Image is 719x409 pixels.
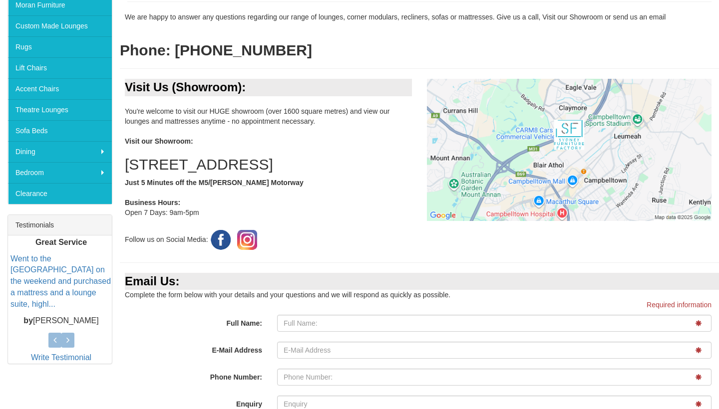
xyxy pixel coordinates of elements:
p: Required information [127,300,712,310]
img: Click to activate map [427,79,712,221]
div: You're welcome to visit our HUGE showroom (over 1600 square metres) and view our lounges and matt... [120,79,419,252]
b: Visit our Showroom: Just 5 Minutes off the M5/[PERSON_NAME] Motorway [125,137,412,187]
b: Phone: [PHONE_NUMBER] [120,42,312,58]
img: Facebook [208,227,233,252]
a: Custom Made Lounges [8,15,112,36]
input: Full Name: [277,315,712,332]
a: Dining [8,141,112,162]
div: Visit Us (Showroom): [125,79,412,96]
a: Rugs [8,36,112,57]
a: Clearance [8,183,112,204]
label: E-Mail Address [120,342,270,355]
label: Phone Number: [120,369,270,382]
div: Complete the form below with your details and your questions and we will respond as quickly as po... [120,273,719,300]
div: Testimonials [8,215,112,235]
b: Business Hours: [125,199,180,206]
a: Write Testimonial [31,353,91,362]
div: We are happy to answer any questions regarding our range of lounges, corner modulars, recliners, ... [120,12,719,22]
a: Went to the [GEOGRAPHIC_DATA] on the weekend and purchased a mattress and a lounge suite, highl... [10,254,111,308]
div: Email Us: [125,273,719,290]
input: Phone Number: [277,369,712,386]
a: Theatre Lounges [8,99,112,120]
img: Instagram [235,227,260,252]
p: [PERSON_NAME] [10,315,112,327]
a: Bedroom [8,162,112,183]
b: Great Service [35,238,87,246]
a: Sofa Beds [8,120,112,141]
label: Full Name: [120,315,270,328]
a: Lift Chairs [8,57,112,78]
b: by [23,316,33,325]
label: Enquiry [120,396,270,409]
h2: [STREET_ADDRESS] [125,156,412,173]
a: Accent Chairs [8,78,112,99]
input: E-Mail Address [277,342,712,359]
